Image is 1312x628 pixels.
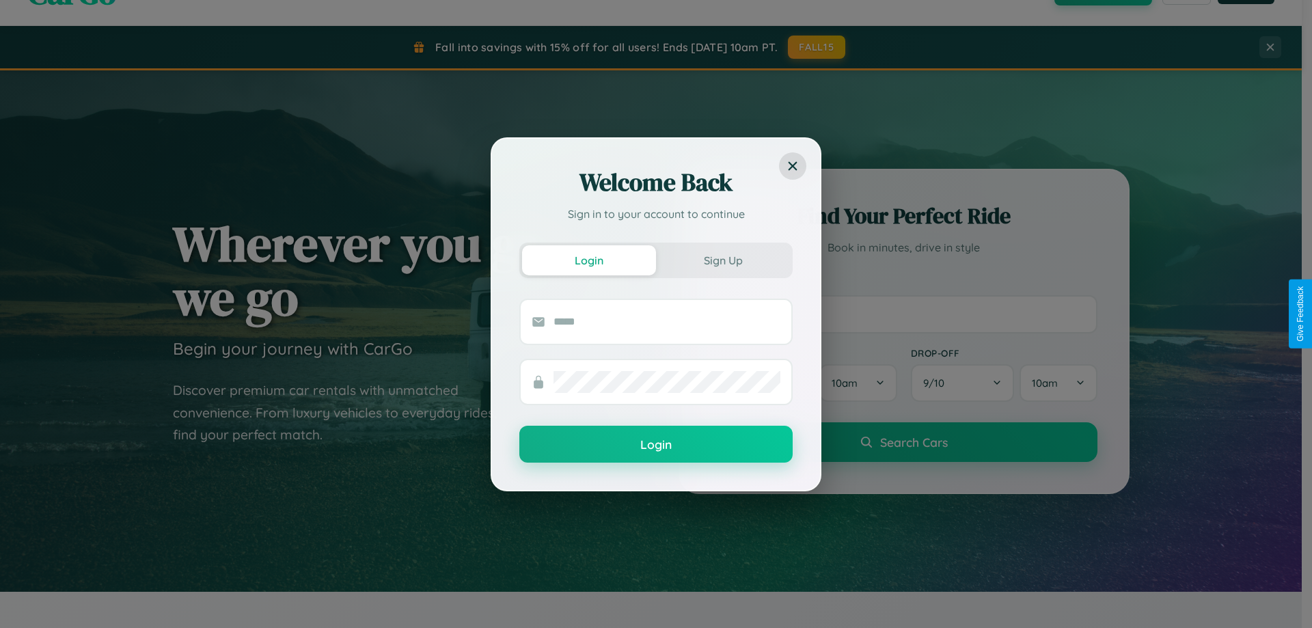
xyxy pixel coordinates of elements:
[1296,286,1305,342] div: Give Feedback
[519,426,793,463] button: Login
[656,245,790,275] button: Sign Up
[519,206,793,222] p: Sign in to your account to continue
[522,245,656,275] button: Login
[519,166,793,199] h2: Welcome Back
